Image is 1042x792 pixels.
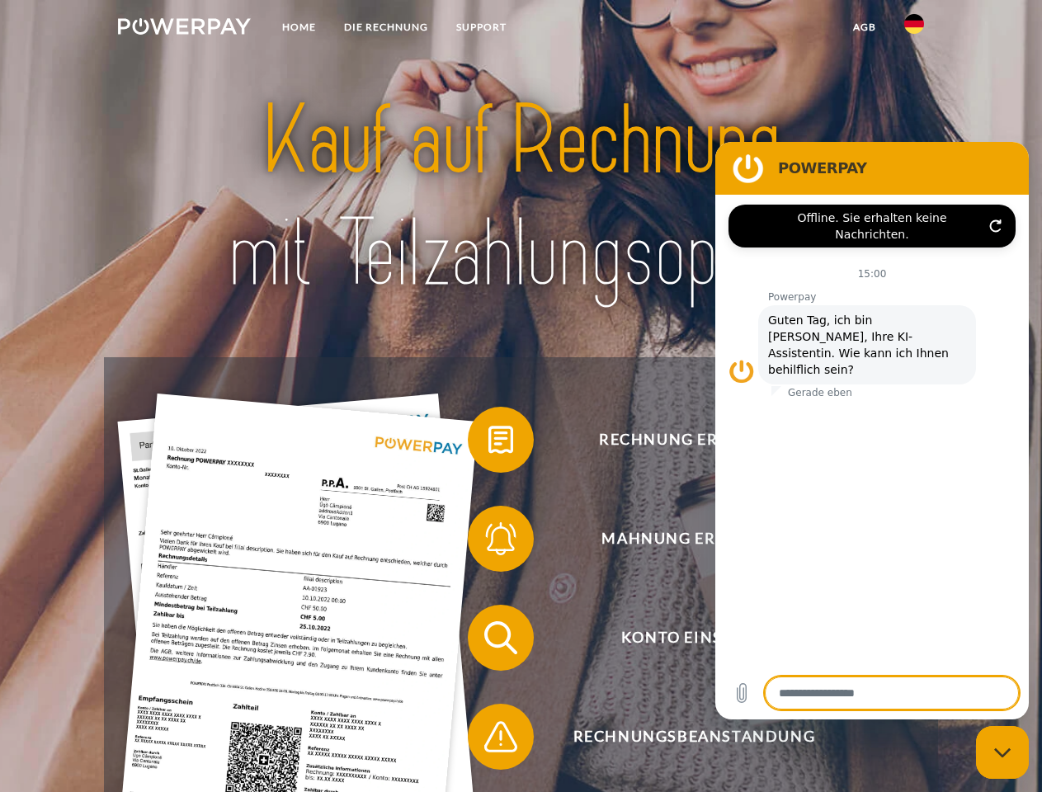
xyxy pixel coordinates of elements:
[468,407,897,473] button: Rechnung erhalten?
[330,12,442,42] a: DIE RECHNUNG
[118,18,251,35] img: logo-powerpay-white.svg
[492,704,896,770] span: Rechnungsbeanstandung
[158,79,884,316] img: title-powerpay_de.svg
[492,506,896,572] span: Mahnung erhalten?
[839,12,890,42] a: agb
[468,704,897,770] button: Rechnungsbeanstandung
[715,142,1029,719] iframe: Messaging-Fenster
[468,506,897,572] button: Mahnung erhalten?
[480,716,521,757] img: qb_warning.svg
[492,605,896,671] span: Konto einsehen
[480,419,521,460] img: qb_bill.svg
[480,518,521,559] img: qb_bell.svg
[268,12,330,42] a: Home
[480,617,521,658] img: qb_search.svg
[904,14,924,34] img: de
[468,605,897,671] button: Konto einsehen
[442,12,521,42] a: SUPPORT
[492,407,896,473] span: Rechnung erhalten?
[976,726,1029,779] iframe: Schaltfläche zum Öffnen des Messaging-Fensters; Konversation läuft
